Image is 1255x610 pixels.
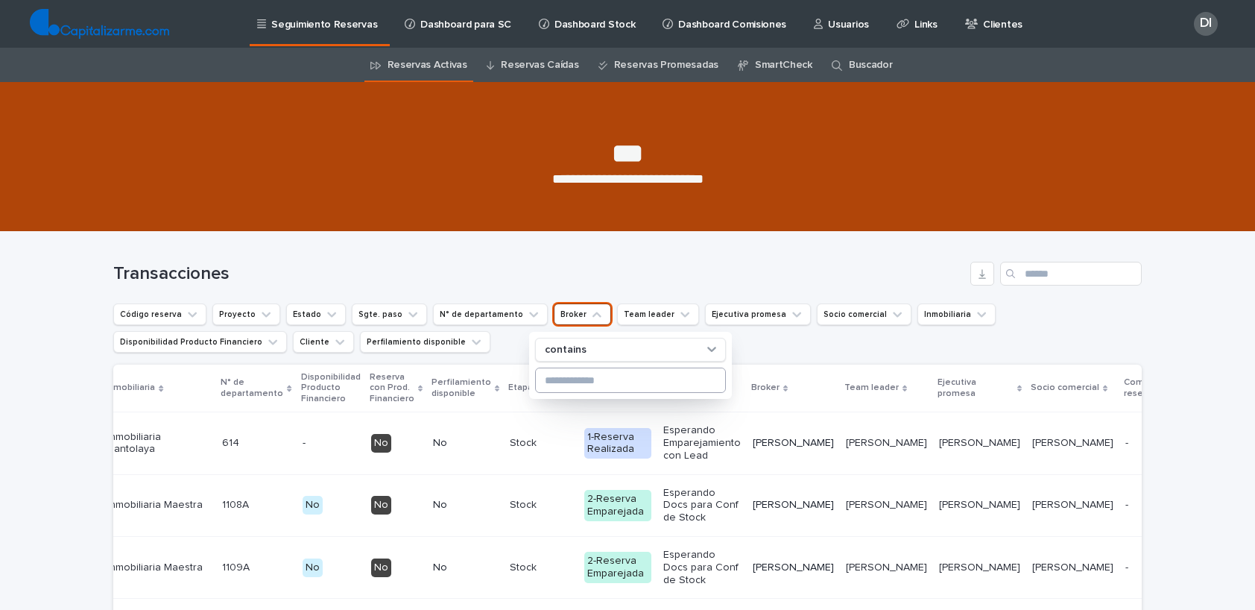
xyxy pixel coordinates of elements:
p: Stock [510,499,572,512]
p: No [433,562,498,574]
button: Team leader [617,304,699,325]
div: No [371,559,391,577]
div: 1-Reserva Realizada [584,428,651,459]
div: 2-Reserva Emparejada [584,552,651,583]
p: Perfilamiento disponible [431,374,491,402]
p: [PERSON_NAME] [753,499,834,512]
p: Team leader [844,380,899,396]
div: No [371,496,391,515]
p: 614 [222,434,242,450]
button: Perfilamiento disponible [360,331,490,353]
div: 2-Reserva Emparejada [584,490,651,521]
button: Broker [554,304,611,325]
p: [PERSON_NAME] [1032,437,1113,450]
p: Etapa [508,380,533,396]
p: Socio comercial [1031,380,1099,396]
p: contains [545,344,587,356]
p: [PERSON_NAME] [753,562,834,574]
p: Inmobiliaria Maestra [107,562,210,574]
button: N° de departamento [433,304,548,325]
button: Cliente [293,331,354,353]
p: Ejecutiva promesa [938,374,1014,402]
button: Código reserva [113,304,206,325]
p: [PERSON_NAME] [1032,499,1113,512]
p: No [433,437,498,450]
button: Disponibilidad Producto Financiero [113,331,287,353]
button: Proyecto [212,304,280,325]
p: 1108A [222,496,252,512]
div: No [303,496,323,515]
p: - [1125,496,1131,512]
p: [PERSON_NAME] [939,499,1020,512]
div: DI [1194,12,1218,36]
p: 1109A [222,559,253,574]
a: Buscador [849,48,893,83]
p: Stock [510,562,572,574]
p: No [433,499,498,512]
a: SmartCheck [755,48,812,83]
a: Reservas Promesadas [614,48,718,83]
img: TjQlHxlQVOtaKxwbrr5R [30,9,169,39]
button: Sgte. paso [352,304,427,325]
p: [PERSON_NAME] [846,499,927,512]
button: Inmobiliaria [917,304,996,325]
p: - [303,437,359,450]
p: [PERSON_NAME] [1032,562,1113,574]
button: Ejecutiva promesa [705,304,811,325]
p: Reserva con Prod. Financiero [370,369,414,407]
p: Disponibilidad Producto Financiero [301,369,361,407]
div: No [303,559,323,577]
div: No [371,434,391,453]
p: Stock [510,437,572,450]
p: Esperando Emparejamiento con Lead [663,424,741,462]
button: Estado [286,304,346,325]
p: Esperando Docs para Conf de Stock [663,549,741,586]
h1: Transacciones [113,263,964,285]
button: Socio comercial [817,304,911,325]
p: Inmobiliaria [106,380,155,396]
p: N° de departamento [221,374,283,402]
p: [PERSON_NAME] [939,562,1020,574]
a: Reservas Activas [388,48,467,83]
p: Inmobiliaria Santolaya [107,431,210,456]
p: - [1125,434,1131,450]
p: Inmobiliaria Maestra [107,499,210,512]
p: [PERSON_NAME] [846,437,927,450]
p: [PERSON_NAME] [939,437,1020,450]
p: - [1125,559,1131,574]
p: Broker [751,380,780,396]
p: [PERSON_NAME] [846,562,927,574]
p: [PERSON_NAME] [753,437,834,450]
p: Comentarios de la reserva [1124,374,1225,402]
p: Esperando Docs para Conf de Stock [663,487,741,524]
a: Reservas Caídas [501,48,578,83]
input: Search [1000,262,1142,286]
